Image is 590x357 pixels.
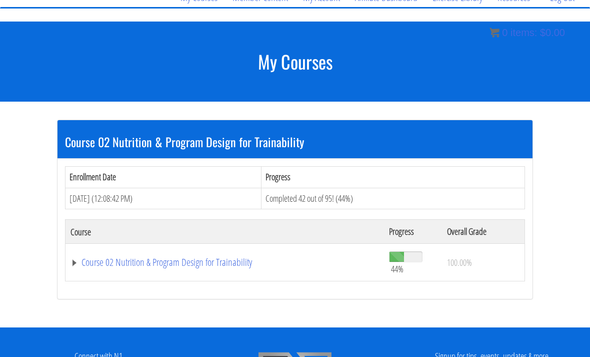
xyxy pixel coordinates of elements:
span: $ [540,27,545,38]
th: Progress [261,166,525,188]
th: Progress [384,220,442,244]
td: Completed 42 out of 95! (44%) [261,188,525,209]
a: Course 02 Nutrition & Program Design for Trainability [70,257,379,267]
th: Course [65,220,384,244]
td: [DATE] (12:08:42 PM) [65,188,261,209]
bdi: 0.00 [540,27,565,38]
a: 0 items: $0.00 [489,27,565,38]
img: icon11.png [489,28,499,38]
th: Enrollment Date [65,166,261,188]
span: 0 [502,27,507,38]
span: 44% [391,263,403,274]
h3: Course 02 Nutrition & Program Design for Trainability [65,135,525,148]
span: items: [510,27,537,38]
td: 100.00% [442,244,524,281]
th: Overall Grade [442,220,524,244]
